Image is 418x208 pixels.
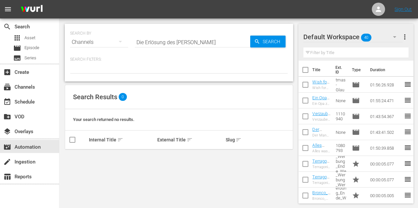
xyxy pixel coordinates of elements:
[403,144,411,152] span: reorder
[312,61,331,79] th: Title
[333,93,349,108] td: None
[331,61,348,79] th: Ext. ID
[367,108,403,124] td: 01:43:54.367
[24,45,39,51] span: Episode
[119,93,127,101] span: 0
[312,86,330,90] div: Wish for Christmas - Glaube an [DATE]
[312,181,330,185] div: Terragonia_Werbung_Werbetrenner
[333,108,349,124] td: 1110940
[352,160,360,168] span: Promo
[3,68,11,76] span: Create
[312,159,330,183] a: Terragonia_Werbung_Ende_Werbetrenner
[3,173,11,181] span: Reports
[367,156,403,172] td: 00:00:05.077
[333,140,349,156] td: 1080793
[352,97,360,104] span: Episode
[367,172,403,188] td: 00:00:05.077
[333,156,349,172] td: Terragonia_Werbung_Ende_Werbetrenner
[312,149,330,153] div: Alles was du dir zu [DATE] wünschst
[400,33,408,41] span: more_vert
[333,77,349,93] td: Wish for Christmas - Glaube an [DATE]
[395,7,412,12] a: Sign Out
[352,176,360,184] span: Promo
[312,133,330,137] div: Der Mann, der [DATE] rettete
[312,102,330,106] div: Ein Opa zu [DATE]
[352,81,360,89] span: Episode
[352,112,360,120] span: Episode
[260,36,285,47] span: Search
[348,61,366,79] th: Type
[403,175,411,183] span: reorder
[157,136,224,144] div: External Title
[367,140,403,156] td: 01:50:39.858
[333,124,349,140] td: None
[13,54,21,62] span: Series
[16,2,48,17] img: ans4CAIJ8jUAAAAAAAAAAAAAAAAAAAAAAAAgQb4GAAAAAAAAAAAAAAAAAAAAAAAAJMjXAAAAAAAAAAAAAAAAAAAAAAAAgAT5G...
[403,160,411,167] span: reorder
[333,188,349,203] td: Bronco_Werbung_Ende_Werbetrenner
[24,35,35,41] span: Asset
[73,117,134,122] span: Your search returned no results.
[367,93,403,108] td: 01:55:24.471
[3,23,11,31] span: Search
[312,111,330,146] a: Verzauberte [DATE] - Wenn Dein Herz tanzt
[3,158,11,166] span: Ingestion
[3,113,11,121] span: VOD
[352,144,360,152] span: Episode
[366,61,405,79] th: Duration
[361,31,372,45] span: 40
[3,98,11,106] span: Schedule
[352,192,360,199] span: Promo
[3,128,11,135] span: Overlays
[312,127,324,152] a: Der Mann, der [DATE] rettete
[367,77,403,93] td: 01:56:26.928
[400,29,408,45] button: more_vert
[236,137,242,143] span: sort
[312,79,330,104] a: Wish for Christmas - Glaube an [DATE]
[367,188,403,203] td: 00:00:05.005
[24,55,36,61] span: Series
[187,137,193,143] span: sort
[312,95,330,105] a: Ein Opa zu [DATE]
[4,5,12,13] span: menu
[403,80,411,88] span: reorder
[403,96,411,104] span: reorder
[312,143,329,172] a: Alles was du dir zu [DATE] wünschst
[225,136,292,144] div: Slug
[367,124,403,140] td: 01:43:41.502
[333,172,349,188] td: Terragonia_Werbung_Werbetrenner
[352,128,360,136] span: Episode
[312,117,330,122] div: Verzauberte [DATE] - Wenn Dein Herz tanzt
[403,191,411,199] span: reorder
[312,174,330,194] a: Terragonia_Werbung_Werbetrenner
[3,143,11,151] span: Automation
[312,196,330,201] div: Bronco_Werbung_Ende_Werbetrenner
[117,137,123,143] span: sort
[403,128,411,136] span: reorder
[73,93,117,101] span: Search Results
[303,28,402,46] div: Default Workspace
[70,33,128,51] div: Channels
[312,165,330,169] div: Terragonia_Werbung_Ende_Werbetrenner
[89,136,155,144] div: Internal Title
[250,36,285,47] button: Search
[13,34,21,42] span: Asset
[13,44,21,52] span: Episode
[3,83,11,91] span: Channels
[403,112,411,120] span: reorder
[70,57,288,62] p: Search Filters:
